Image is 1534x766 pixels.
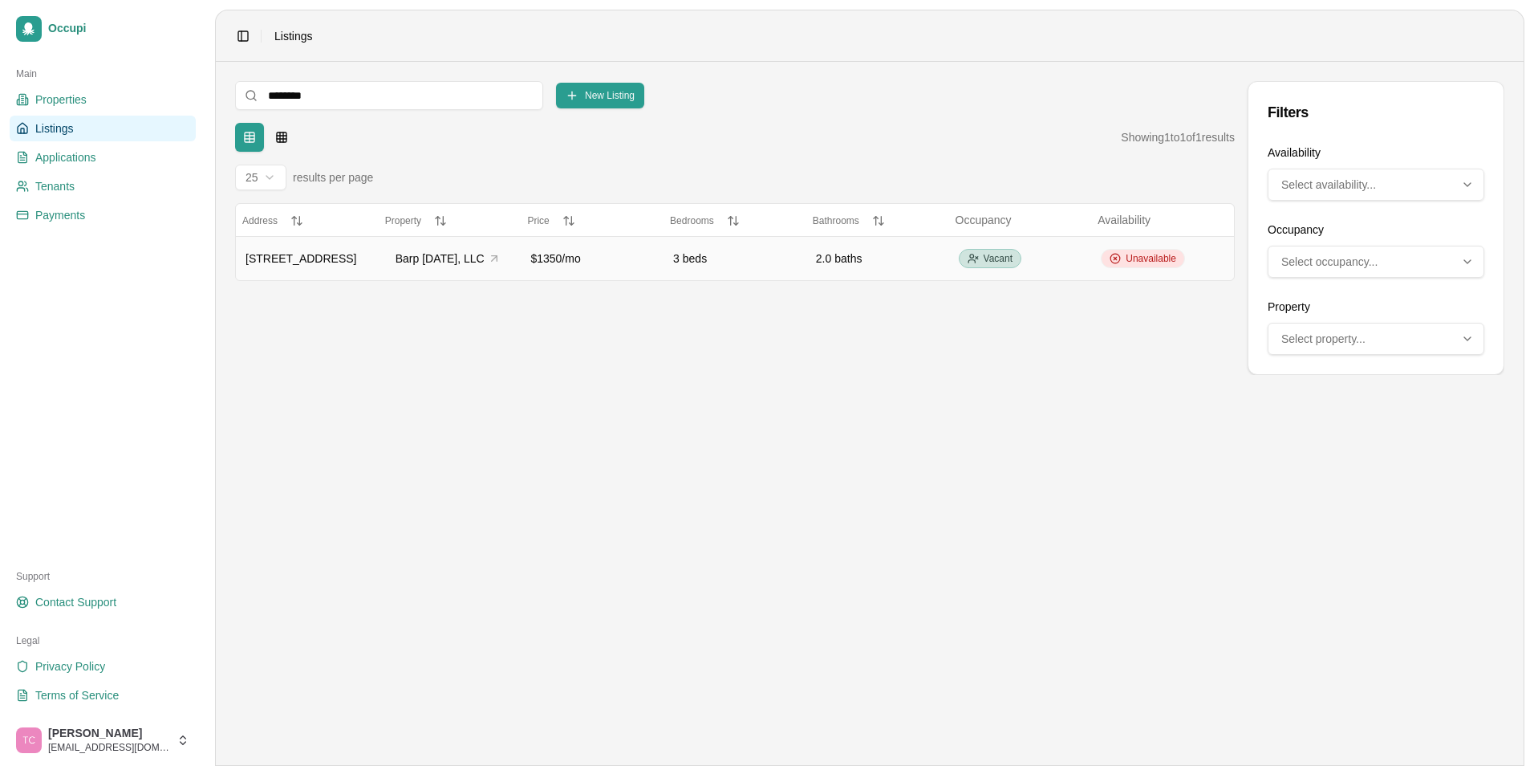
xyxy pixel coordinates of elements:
div: Legal [10,628,196,654]
button: Multi-select: 0 of 2 options selected. Select availability... [1268,169,1484,201]
a: Tenants [10,173,196,199]
span: [PERSON_NAME] [48,727,170,741]
span: Payments [35,207,85,223]
span: Barp [DATE], LLC [396,251,485,267]
a: Payments [10,202,196,228]
span: results per page [293,169,373,185]
span: Properties [35,92,87,108]
img: Trudy Childers [16,727,42,753]
div: Support [10,564,196,589]
span: Applications [35,149,96,165]
a: Occupi [10,10,196,48]
a: Privacy Policy [10,654,196,679]
div: 2.0 baths [816,251,939,267]
button: Trudy Childers[PERSON_NAME][EMAIL_ADDRESS][DOMAIN_NAME] [10,721,196,760]
span: Unavailable [1126,252,1176,265]
span: Tenants [35,178,75,194]
button: Multi-select: 0 of 2 options selected. Select occupancy... [1268,246,1484,278]
button: Address [242,214,372,227]
div: [STREET_ADDRESS] [246,251,369,267]
a: Applications [10,145,196,170]
a: Terms of Service [10,682,196,708]
span: Privacy Policy [35,658,105,674]
div: Showing 1 to 1 of 1 results [1121,129,1235,145]
span: Select availability... [1281,177,1376,193]
span: New Listing [585,89,635,102]
span: Listings [274,28,312,44]
button: Card-based grid layout [267,123,296,152]
span: [EMAIL_ADDRESS][DOMAIN_NAME] [48,741,170,754]
span: Select property... [1281,331,1366,347]
div: $1350/mo [530,251,654,267]
span: Select occupancy... [1281,254,1378,270]
span: Occupancy [956,214,1012,226]
div: 3 beds [673,251,797,267]
button: New Listing [556,83,644,108]
span: Availability [1098,214,1150,226]
label: Availability [1268,146,1321,159]
span: Terms of Service [35,687,119,703]
span: Listings [35,120,73,136]
button: Bedrooms [670,214,800,227]
span: Property [385,215,421,226]
button: Property [385,214,515,227]
span: Contact Support [35,594,116,610]
button: Tabular view with sorting [235,123,264,152]
a: Contact Support [10,589,196,615]
button: Bathrooms [813,214,943,227]
nav: breadcrumb [274,28,312,44]
button: Multi-select: 0 of 21 options selected. Select property... [1268,323,1484,355]
div: Filters [1268,101,1484,124]
a: Listings [10,116,196,141]
span: Occupi [48,22,189,36]
span: Address [242,215,278,226]
a: Properties [10,87,196,112]
span: Price [527,215,549,226]
span: Vacant [984,252,1013,265]
label: Occupancy [1268,223,1324,236]
span: Bathrooms [813,215,859,226]
label: Property [1268,300,1310,313]
div: Main [10,61,196,87]
span: Bedrooms [670,215,714,226]
button: Barp [DATE], LLC [388,247,508,271]
button: Price [527,214,657,227]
